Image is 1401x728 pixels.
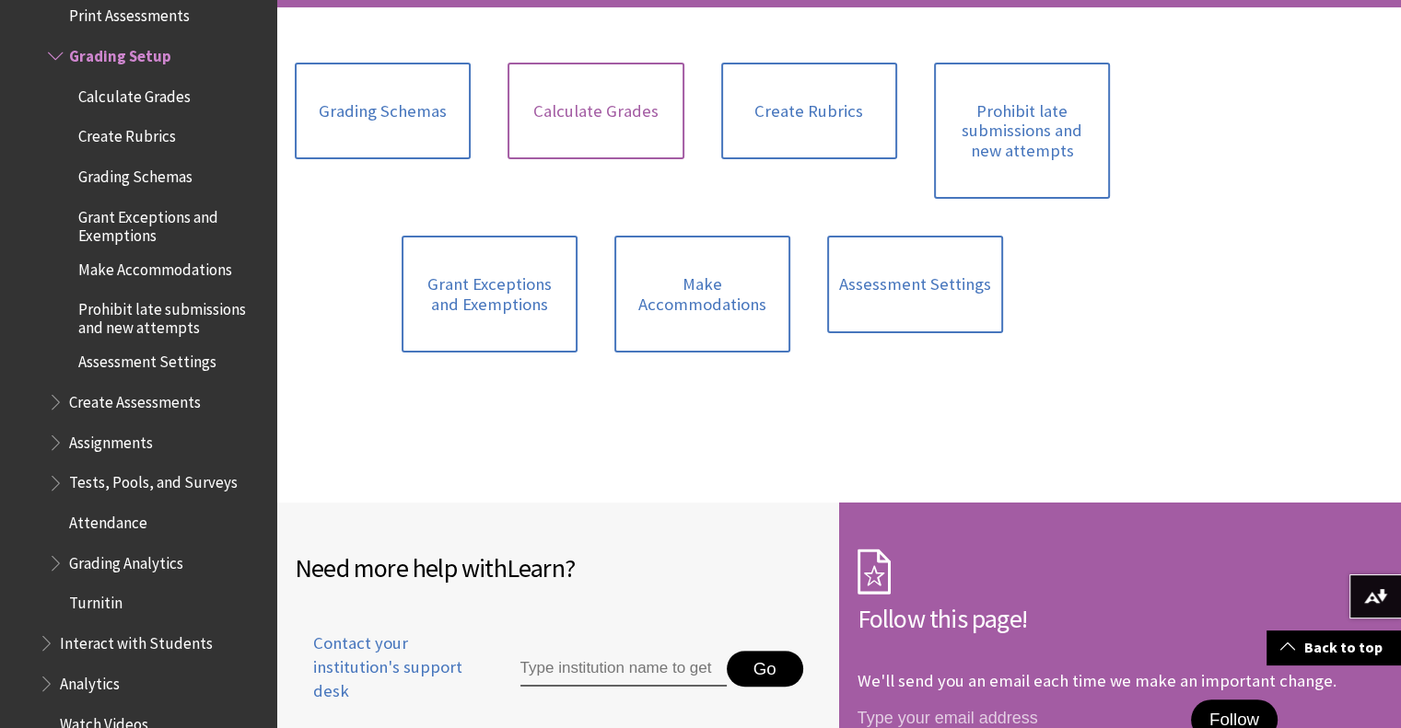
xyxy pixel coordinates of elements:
span: Make Accommodations [78,254,232,279]
span: Grant Exceptions and Exemptions [78,202,263,245]
span: Calculate Grades [78,81,191,106]
span: Grading Analytics [69,548,183,572]
a: Grant Exceptions and Exemptions [402,236,578,352]
input: Type institution name to get support [520,651,727,688]
span: Contact your institution's support desk [295,631,478,704]
a: Calculate Grades [508,63,683,160]
span: Print Assessments [69,1,190,26]
a: Contact your institution's support desk [295,631,478,726]
span: Create Assessments [69,387,201,411]
a: Make Accommodations [614,236,790,352]
a: Prohibit late submissions and new attempts [934,63,1110,200]
a: Grading Schemas [295,63,471,160]
h2: Need more help with ? [295,549,821,587]
span: Interact with Students [60,628,213,653]
img: Subscription Icon [858,549,891,595]
a: Back to top [1267,630,1401,664]
span: Prohibit late submissions and new attempts [78,295,263,338]
h2: Follow this page! [858,599,1383,638]
span: Tests, Pools, and Surveys [69,468,238,492]
span: Learn [507,551,565,584]
span: Grading Schemas [78,161,193,186]
a: Assessment Settings [827,236,1003,333]
span: Create Rubrics [78,121,176,145]
span: Grading Setup [69,40,171,65]
p: We'll send you an email each time we make an important change. [858,670,1337,691]
span: Attendance [69,507,147,532]
a: Create Rubrics [721,63,897,160]
button: Go [727,651,803,688]
span: Turnitin [69,588,123,613]
span: Assessment Settings [78,347,216,372]
span: Assignments [69,427,153,452]
span: Analytics [60,668,120,693]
